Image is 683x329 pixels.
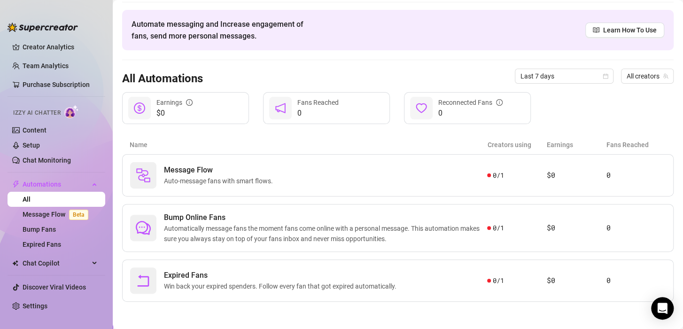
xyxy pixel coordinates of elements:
span: Automatically message fans the moment fans come online with a personal message. This automation m... [164,223,487,244]
span: info-circle [496,99,503,106]
span: team [663,73,668,79]
span: heart [416,102,427,114]
span: Learn How To Use [603,25,657,35]
span: dollar [134,102,145,114]
a: Purchase Subscription [23,77,98,92]
article: 0 [606,170,666,181]
span: 0 / 1 [493,223,504,233]
div: Earnings [156,97,193,108]
article: $0 [547,275,606,286]
article: Fans Reached [606,140,666,150]
span: notification [275,102,286,114]
article: Creators using [487,140,547,150]
span: Bump Online Fans [164,212,487,223]
a: Creator Analytics [23,39,98,55]
span: Last 7 days [520,69,608,83]
span: Expired Fans [164,270,400,281]
article: 0 [606,275,666,286]
span: Beta [69,210,88,220]
a: Expired Fans [23,241,61,248]
a: Team Analytics [23,62,69,70]
article: Name [130,140,487,150]
a: Learn How To Use [585,23,664,38]
span: 0 [438,108,503,119]
article: $0 [547,222,606,234]
span: calendar [603,73,608,79]
span: 0 / 1 [493,275,504,286]
article: Earnings [547,140,606,150]
span: 0 / 1 [493,170,504,180]
span: All creators [627,69,668,83]
a: Bump Fans [23,226,56,233]
a: Setup [23,141,40,149]
span: 0 [297,108,339,119]
span: $0 [156,108,193,119]
span: comment [136,220,151,235]
span: Izzy AI Chatter [13,109,61,117]
span: Message Flow [164,164,277,176]
article: 0 [606,222,666,234]
span: info-circle [186,99,193,106]
a: Chat Monitoring [23,157,71,164]
span: thunderbolt [12,180,20,188]
a: Message FlowBeta [23,211,92,218]
img: logo-BBDzfeDw.svg [8,23,78,32]
a: Settings [23,302,47,310]
div: Reconnected Fans [438,97,503,108]
span: Automate messaging and Increase engagement of fans, send more personal messages. [132,18,312,42]
h3: All Automations [122,71,203,86]
img: AI Chatter [64,105,79,118]
span: Chat Copilot [23,256,89,271]
a: Content [23,126,47,134]
img: Chat Copilot [12,260,18,266]
div: Open Intercom Messenger [651,297,674,320]
span: Win back your expired spenders. Follow every fan that got expired automatically. [164,281,400,291]
a: Discover Viral Videos [23,283,86,291]
span: read [593,27,599,33]
article: $0 [547,170,606,181]
span: Auto-message fans with smart flows. [164,176,277,186]
img: svg%3e [136,168,151,183]
span: Automations [23,177,89,192]
span: rollback [136,273,151,288]
span: Fans Reached [297,99,339,106]
a: All [23,196,31,203]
